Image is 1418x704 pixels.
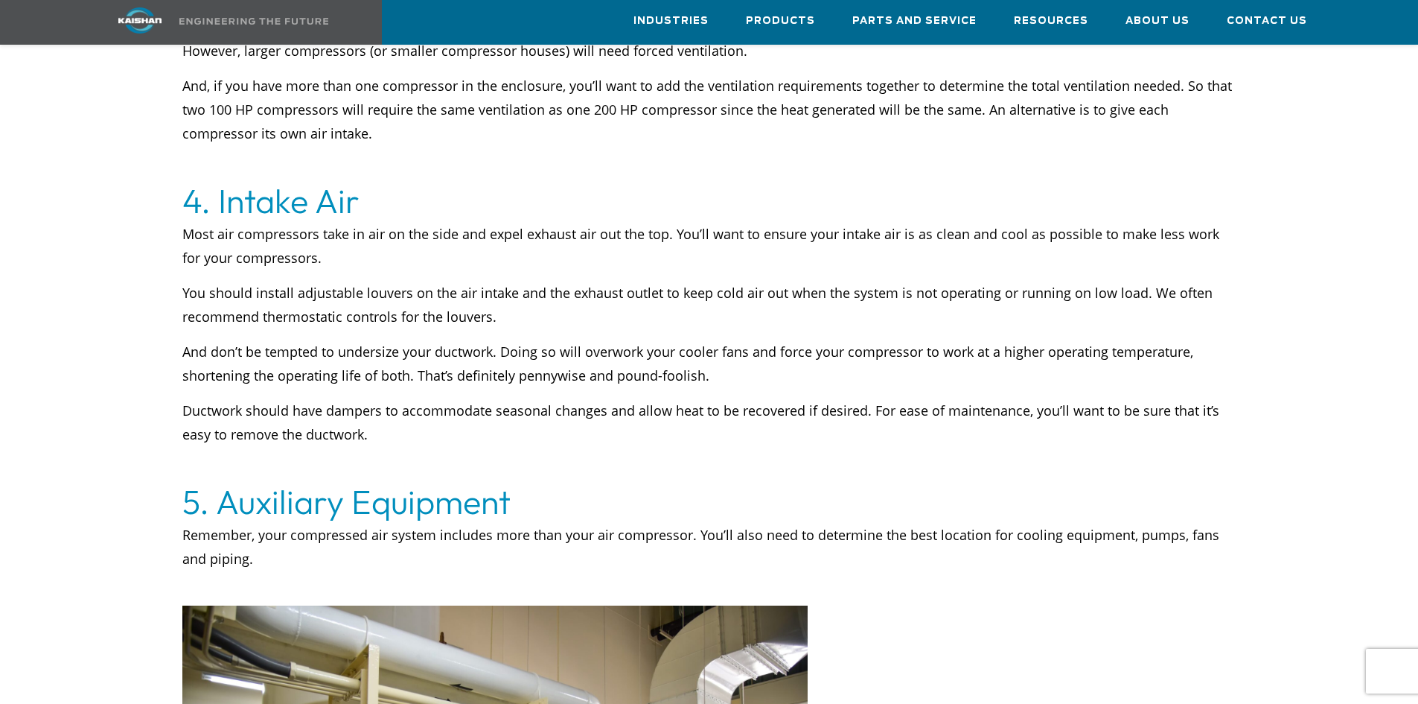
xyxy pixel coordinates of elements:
a: Resources [1014,1,1088,41]
span: Resources [1014,13,1088,30]
a: Contact Us [1227,1,1307,41]
p: Remember, your compressed air system includes more than your air compressor. You’ll also need to ... [182,523,1236,571]
img: Engineering the future [179,18,328,25]
p: You should install adjustable louvers on the air intake and the exhaust outlet to keep cold air o... [182,281,1236,329]
a: About Us [1125,1,1189,41]
span: Parts and Service [852,13,977,30]
span: Industries [633,13,709,30]
img: kaishan logo [84,7,196,34]
p: And, if you have more than one compressor in the enclosure, you’ll want to add the ventilation re... [182,74,1236,145]
p: And don’t be tempted to undersize your ductwork. Doing so will overwork your cooler fans and forc... [182,340,1236,387]
span: About Us [1125,13,1189,30]
span: Contact Us [1227,13,1307,30]
a: Industries [633,1,709,41]
h2: 4. Intake Air [182,180,1236,222]
a: Parts and Service [852,1,977,41]
h2: 5. Auxiliary Equipment [182,481,1236,523]
p: Most air compressors take in air on the side and expel exhaust air out the top. You’ll want to en... [182,222,1236,270]
p: Ductwork should have dampers to accommodate seasonal changes and allow heat to be recovered if de... [182,399,1236,446]
a: Products [746,1,815,41]
span: Products [746,13,815,30]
